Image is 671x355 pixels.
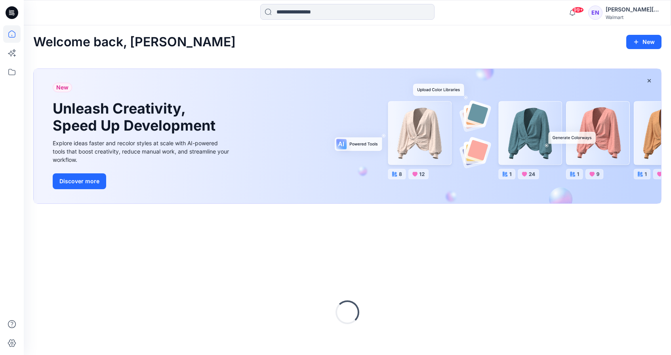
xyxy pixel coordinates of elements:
[53,173,231,189] a: Discover more
[53,173,106,189] button: Discover more
[606,5,661,14] div: [PERSON_NAME][DATE]
[56,83,69,92] span: New
[626,35,661,49] button: New
[53,100,219,134] h1: Unleash Creativity, Speed Up Development
[588,6,602,20] div: EN
[572,7,584,13] span: 99+
[33,35,236,49] h2: Welcome back, [PERSON_NAME]
[606,14,661,20] div: Walmart
[53,139,231,164] div: Explore ideas faster and recolor styles at scale with AI-powered tools that boost creativity, red...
